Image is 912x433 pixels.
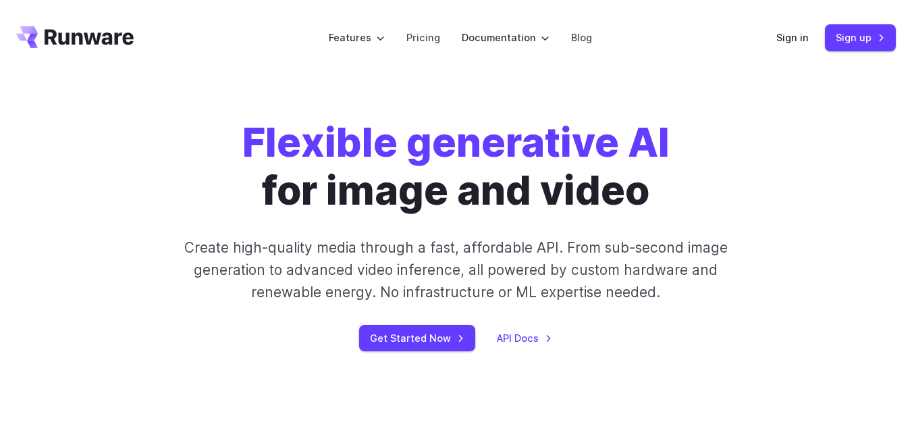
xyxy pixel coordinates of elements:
h1: for image and video [242,119,670,215]
a: Blog [571,30,592,45]
p: Create high-quality media through a fast, affordable API. From sub-second image generation to adv... [175,236,738,304]
a: Pricing [406,30,440,45]
strong: Flexible generative AI [242,118,670,166]
a: Sign up [825,24,896,51]
label: Features [329,30,385,45]
a: Get Started Now [359,325,475,351]
a: Sign in [776,30,809,45]
a: API Docs [497,330,552,346]
a: Go to / [16,26,134,48]
label: Documentation [462,30,549,45]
